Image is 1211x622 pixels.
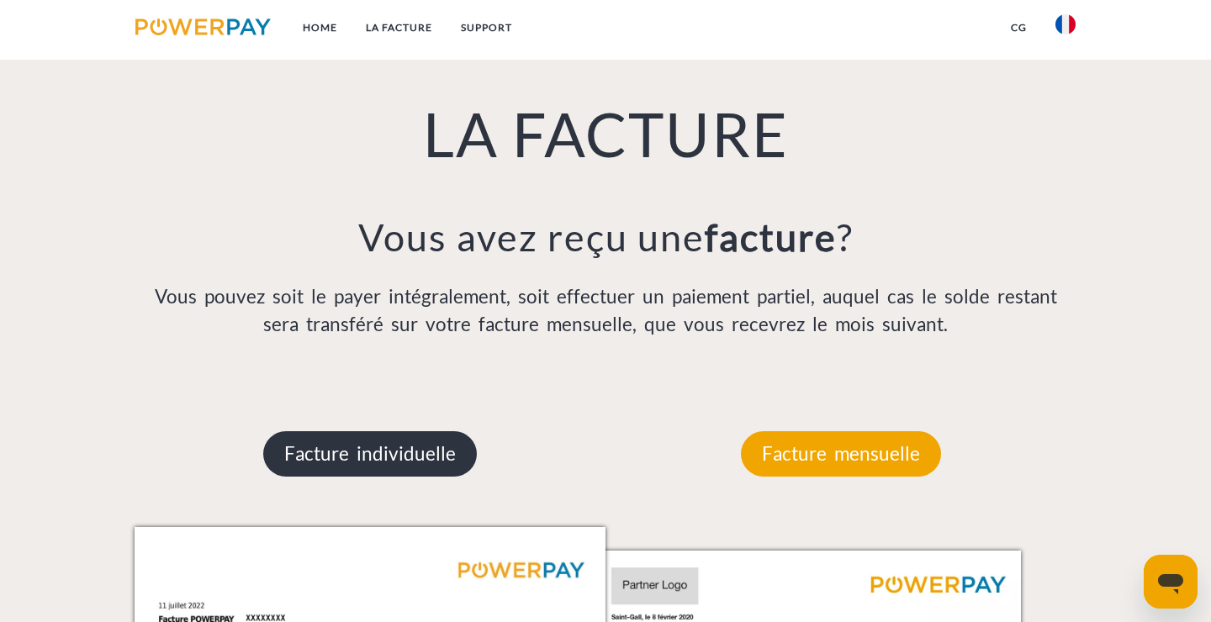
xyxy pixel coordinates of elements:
img: fr [1055,14,1076,34]
img: logo-powerpay.svg [135,18,271,35]
iframe: Bouton de lancement de la fenêtre de messagerie, conversation en cours [1144,555,1198,609]
h1: LA FACTURE [135,96,1076,171]
b: facture [705,214,837,260]
p: Facture individuelle [263,431,477,477]
h3: Vous avez reçu une ? [135,213,1076,261]
a: LA FACTURE [352,13,447,43]
p: Vous pouvez soit le payer intégralement, soit effectuer un paiement partiel, auquel cas le solde ... [135,282,1076,340]
p: Facture mensuelle [741,431,941,477]
a: CG [997,13,1041,43]
a: Home [288,13,352,43]
a: Support [447,13,526,43]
